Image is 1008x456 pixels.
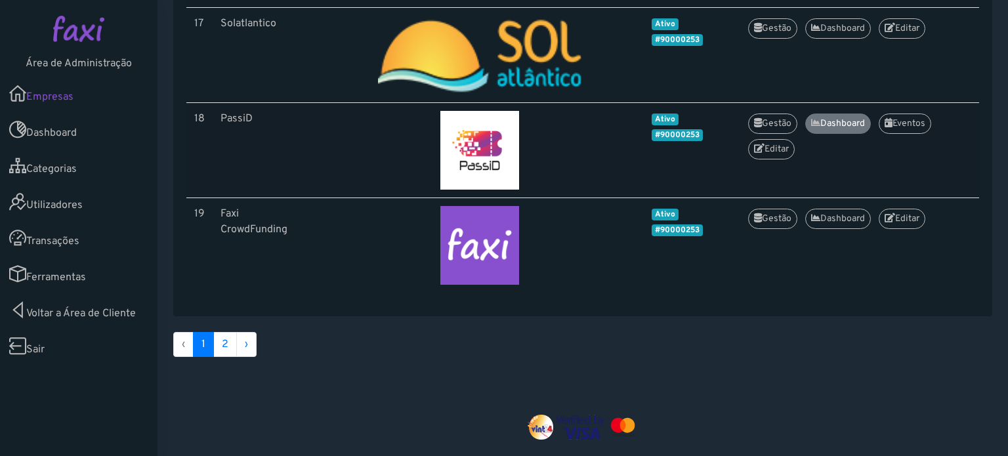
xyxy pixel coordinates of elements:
[324,16,637,94] img: Solatlantico
[186,103,213,198] td: 18
[879,18,925,39] a: Editar
[652,224,703,236] span: #90000253
[236,332,257,357] a: Proximo »
[805,18,871,39] a: Dashboard
[193,332,214,357] span: 1
[186,8,213,103] td: 17
[556,415,605,440] img: visa
[748,209,797,229] a: Gestão
[213,332,237,357] a: 2
[324,206,637,285] img: Faxi CrowdFunding
[879,114,931,134] a: Eventos
[748,114,797,134] a: Gestão
[213,103,316,198] td: PassiD
[805,209,871,229] a: Dashboard
[324,111,637,190] img: PassiD
[213,8,316,103] td: Solatlantico
[748,139,795,159] a: Editar
[652,129,703,141] span: #90000253
[186,198,213,293] td: 19
[173,332,194,357] li: « Anterior
[652,34,703,46] span: #90000253
[652,209,679,220] span: Ativo
[805,114,871,134] a: Dashboard
[213,198,316,293] td: Faxi CrowdFunding
[652,18,679,30] span: Ativo
[748,18,797,39] a: Gestão
[528,415,554,440] img: vinti4
[879,209,925,229] a: Editar
[652,114,679,125] span: Ativo
[608,415,638,440] img: mastercard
